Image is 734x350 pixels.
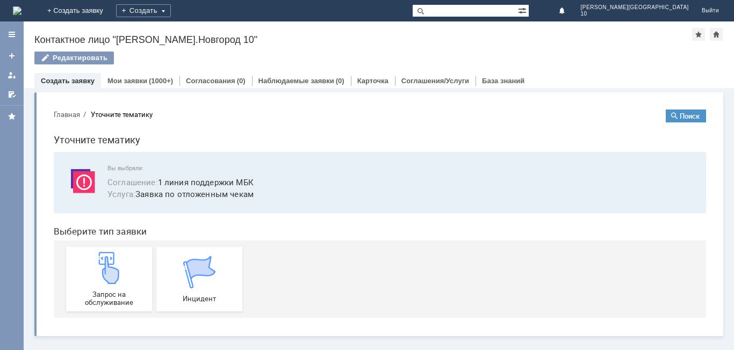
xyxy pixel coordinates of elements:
a: База знаний [482,77,524,85]
a: Мои заявки [3,67,20,84]
a: Карточка [357,77,388,85]
a: Перейти на домашнюю страницу [13,6,21,15]
div: (0) [336,77,344,85]
span: [PERSON_NAME][GEOGRAPHIC_DATA] [581,4,689,11]
a: Создать заявку [3,47,20,64]
span: Расширенный поиск [518,5,529,15]
img: logo [13,6,21,15]
button: Главная [9,9,35,18]
img: get067d4ba7cf7247ad92597448b2db9300 [138,155,170,187]
a: Создать заявку [41,77,95,85]
header: Выберите тип заявки [9,125,661,136]
button: Поиск [621,9,661,21]
span: Вы выбрали: [62,64,648,71]
div: Сделать домашней страницей [710,28,723,41]
div: Контактное лицо "[PERSON_NAME].Новгород 10" [34,34,692,45]
div: Уточните тематику [46,10,107,18]
a: Мои согласования [3,86,20,103]
span: Соглашение : [62,76,113,86]
a: Согласования [186,77,235,85]
a: Наблюдаемые заявки [258,77,334,85]
div: Добавить в избранное [692,28,705,41]
div: (0) [237,77,246,85]
span: Услуга : [62,87,90,98]
span: Инцидент [114,194,194,202]
img: get23c147a1b4124cbfa18e19f2abec5e8f [48,151,80,183]
a: Инцидент [111,146,197,210]
button: Соглашение:1 линия поддержки МБК [62,75,208,87]
span: Заявка по отложенным чекам [62,87,648,99]
a: Запрос на обслуживание [21,146,107,210]
div: Создать [116,4,171,17]
h1: Уточните тематику [9,31,661,47]
a: Мои заявки [107,77,147,85]
span: Запрос на обслуживание [24,189,104,206]
span: 10 [581,11,689,17]
div: (1000+) [149,77,173,85]
a: Соглашения/Услуги [401,77,469,85]
img: svg%3E [21,64,54,96]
